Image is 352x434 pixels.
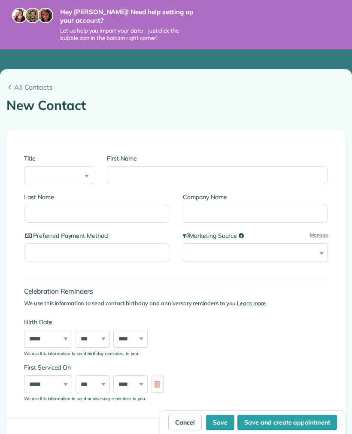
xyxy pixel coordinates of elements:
span: All Contacts [14,82,346,92]
a: Cancel [168,415,202,430]
h1: New Contact [6,98,346,112]
a: Learn more [237,300,266,307]
a: All Contacts [6,82,346,92]
label: Company Name [183,193,328,201]
p: We use this information to send contact birthday and anniversary reminders to you. [24,299,328,308]
label: Preferred Payment Method [24,231,169,240]
label: Last Name [24,193,169,201]
img: michelle-19f622bdf1676172e81f8f8fba1fb50e276960ebfe0243fe18214015130c80e4.jpg [38,8,53,23]
label: Title [24,154,93,163]
img: jorge-587dff0eeaa6aab1f244e6dc62b8924c3b6ad411094392a53c71c6c4a576187d.jpg [25,8,40,23]
label: Marketing Source [183,231,328,240]
label: First Serviced On [24,363,328,372]
label: First Name [107,154,328,163]
a: Manage [310,231,328,239]
button: Save [206,415,234,430]
sub: We use this information to send birthday reminders to you. [24,351,139,356]
span: Let us help you import your data - just click the bubble icon in the bottom right corner! [60,27,197,42]
h4: Celebration Reminders [24,288,328,295]
sub: We use this information to send anniversary reminders to you. [24,396,146,401]
button: Save and create appointment [237,415,337,430]
img: maria-72a9807cf96188c08ef61303f053569d2e2a8a1cde33d635c8a3ac13582a053d.jpg [12,8,27,23]
strong: Hey [PERSON_NAME]! Need help setting up your account? [60,8,197,24]
label: Birth Date [24,318,328,326]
